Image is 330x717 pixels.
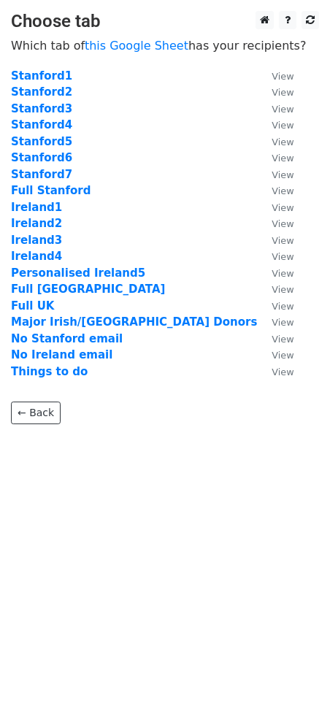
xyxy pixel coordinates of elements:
[257,250,293,263] a: View
[11,135,72,148] a: Stanford5
[11,11,319,32] h3: Choose tab
[257,234,293,247] a: View
[11,184,91,197] a: Full Stanford
[272,251,293,262] small: View
[257,168,293,181] a: View
[257,299,293,313] a: View
[257,102,293,115] a: View
[11,315,257,329] a: Major Irish/[GEOGRAPHIC_DATA] Donors
[257,184,293,197] a: View
[11,402,61,424] a: ← Back
[11,201,62,214] a: Ireland1
[257,348,293,361] a: View
[272,268,293,279] small: View
[11,168,72,181] a: Stanford7
[11,234,62,247] a: Ireland3
[272,104,293,115] small: View
[85,39,188,53] a: this Google Sheet
[272,334,293,345] small: View
[272,169,293,180] small: View
[272,235,293,246] small: View
[11,299,55,313] a: Full UK
[11,217,62,230] a: Ireland2
[257,267,293,280] a: View
[272,301,293,312] small: View
[272,367,293,377] small: View
[11,118,72,131] a: Stanford4
[257,118,293,131] a: View
[11,283,165,296] a: Full [GEOGRAPHIC_DATA]
[257,315,293,329] a: View
[272,71,293,82] small: View
[11,69,72,83] a: Stanford1
[257,283,293,296] a: View
[272,202,293,213] small: View
[272,87,293,98] small: View
[272,120,293,131] small: View
[11,332,123,345] a: No Stanford email
[257,85,293,99] a: View
[272,350,293,361] small: View
[272,153,293,164] small: View
[257,135,293,148] a: View
[272,185,293,196] small: View
[11,365,88,378] a: Things to do
[257,332,293,345] a: View
[272,317,293,328] small: View
[11,38,319,53] p: Which tab of has your recipients?
[11,85,72,99] a: Stanford2
[11,250,62,263] a: Ireland4
[272,218,293,229] small: View
[257,69,293,83] a: View
[11,102,72,115] a: Stanford3
[257,365,293,378] a: View
[257,217,293,230] a: View
[11,151,72,164] a: Stanford6
[272,284,293,295] small: View
[11,267,145,280] a: Personalised Ireland5
[272,137,293,147] small: View
[11,348,112,361] a: No Ireland email
[257,201,293,214] a: View
[257,151,293,164] a: View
